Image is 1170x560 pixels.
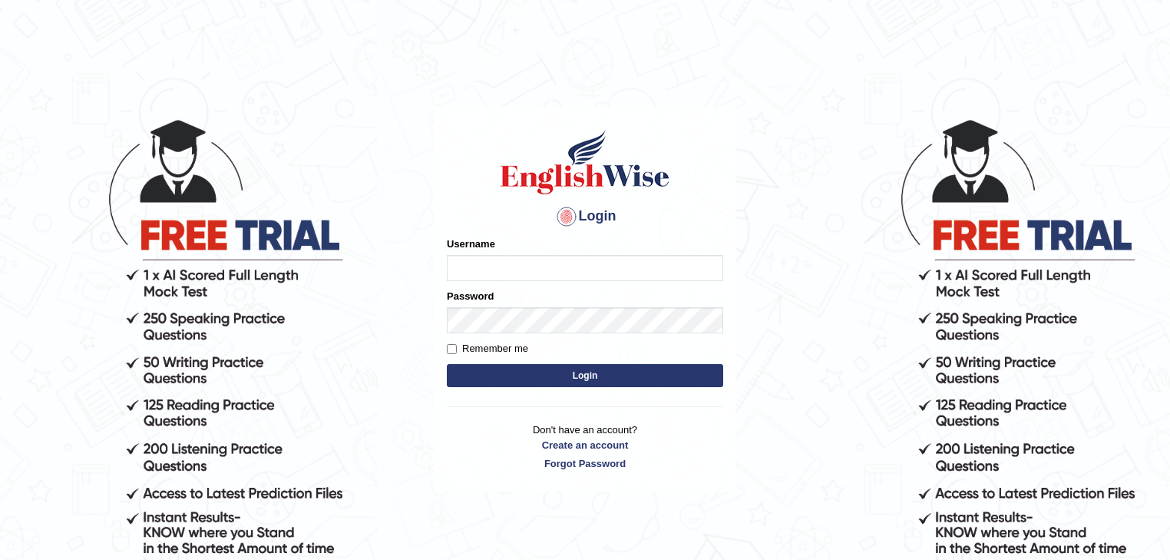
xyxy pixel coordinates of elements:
p: Don't have an account? [447,422,723,470]
label: Username [447,237,495,251]
button: Login [447,364,723,387]
img: Logo of English Wise sign in for intelligent practice with AI [497,128,673,197]
input: Remember me [447,344,457,354]
label: Password [447,289,494,303]
a: Create an account [447,438,723,452]
label: Remember me [447,341,528,356]
a: Forgot Password [447,456,723,471]
h4: Login [447,204,723,229]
